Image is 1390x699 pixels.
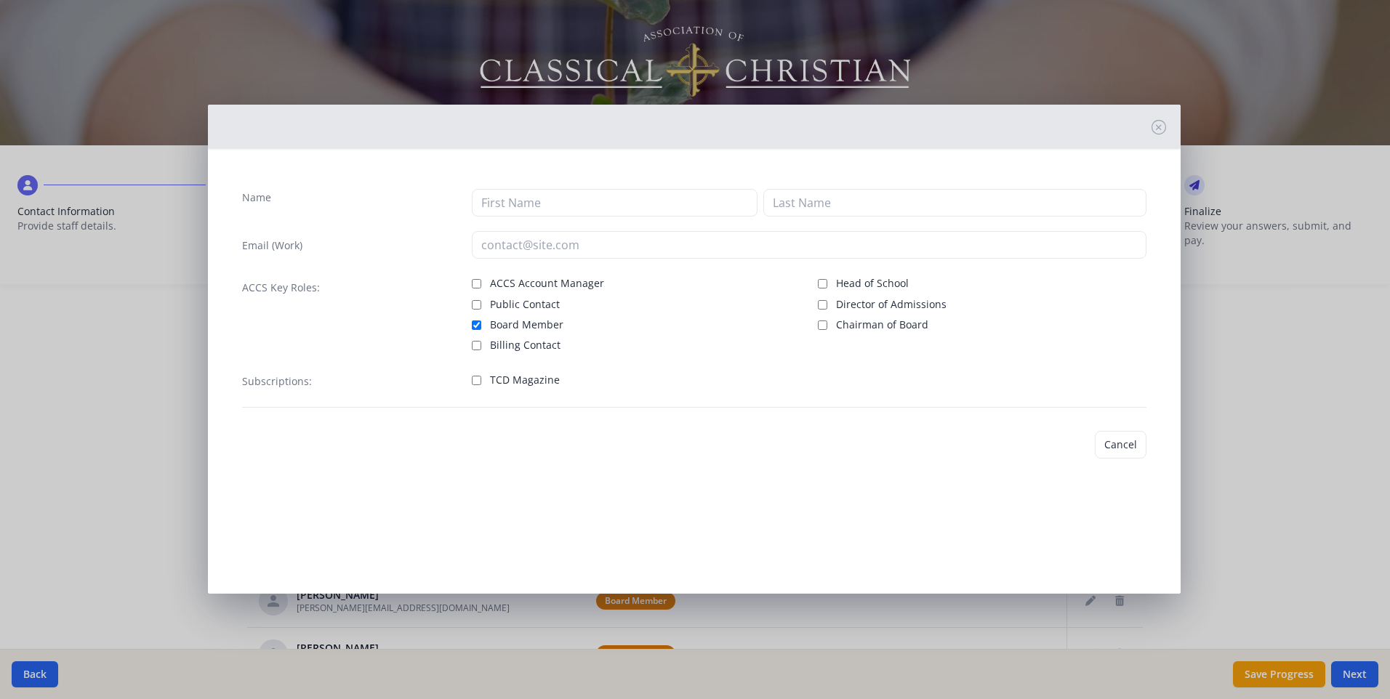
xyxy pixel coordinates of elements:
span: Board Member [490,318,563,332]
input: Last Name [763,189,1146,217]
label: ACCS Key Roles: [242,280,320,295]
span: Director of Admissions [836,297,947,312]
label: Name [242,190,271,205]
label: Subscriptions: [242,374,312,389]
input: First Name [472,189,758,217]
input: contact@site.com [472,231,1146,259]
input: Head of School [818,279,827,288]
input: Billing Contact [472,341,481,350]
input: Board Member [472,320,481,330]
input: TCD Magazine [472,376,481,385]
input: Director of Admissions [818,300,827,310]
span: TCD Magazine [490,373,560,387]
span: Chairman of Board [836,318,928,332]
button: Cancel [1095,431,1146,458]
span: Head of School [836,276,909,291]
input: ACCS Account Manager [472,279,481,288]
span: ACCS Account Manager [490,276,604,291]
span: Billing Contact [490,338,561,352]
input: Public Contact [472,300,481,310]
span: Public Contact [490,297,560,312]
input: Chairman of Board [818,320,827,330]
label: Email (Work) [242,238,302,253]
